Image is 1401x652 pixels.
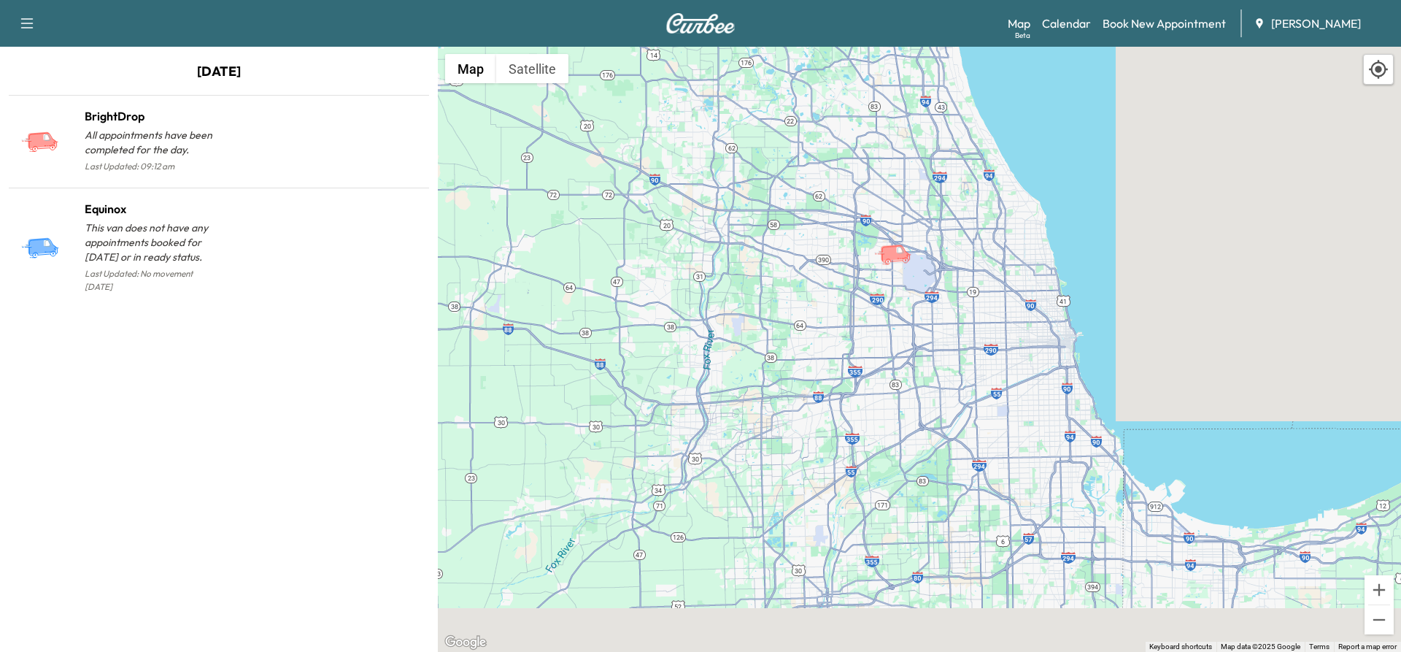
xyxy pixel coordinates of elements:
img: Curbee Logo [665,13,736,34]
a: Book New Appointment [1103,15,1226,32]
div: Beta [1015,30,1030,41]
div: Recenter map [1363,54,1394,85]
button: Keyboard shortcuts [1149,642,1212,652]
button: Show street map [445,54,496,83]
p: Last Updated: 09:12 am [85,157,219,176]
gmp-advanced-marker: BrightDrop [873,229,925,254]
p: This van does not have any appointments booked for [DATE] or in ready status. [85,220,219,264]
a: Terms (opens in new tab) [1309,643,1329,651]
p: Last Updated: No movement [DATE] [85,264,219,296]
a: Report a map error [1338,643,1397,651]
button: Zoom out [1365,605,1394,634]
p: All appointments have been completed for the day. [85,128,219,157]
a: Open this area in Google Maps (opens a new window) [441,633,490,652]
img: Google [441,633,490,652]
a: MapBeta [1008,15,1030,32]
button: Zoom in [1365,575,1394,605]
span: [PERSON_NAME] [1271,15,1361,32]
button: Show satellite imagery [496,54,568,83]
h1: Equinox [85,200,219,218]
h1: BrightDrop [85,107,219,125]
span: Map data ©2025 Google [1221,643,1300,651]
a: Calendar [1042,15,1091,32]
